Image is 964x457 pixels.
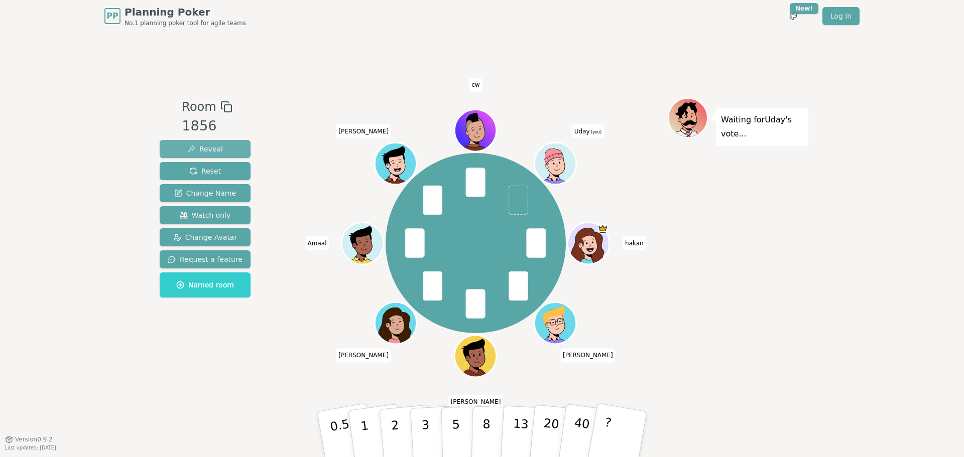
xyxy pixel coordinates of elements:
[125,19,246,27] span: No.1 planning poker tool for agile teams
[160,250,251,268] button: Request a feature
[182,116,232,136] div: 1856
[125,5,246,19] span: Planning Poker
[182,98,216,116] span: Room
[168,254,243,264] span: Request a feature
[176,280,234,290] span: Named room
[160,206,251,224] button: Watch only
[784,7,802,25] button: New!
[174,188,236,198] span: Change Name
[160,184,251,202] button: Change Name
[15,435,53,443] span: Version 0.9.2
[305,236,329,250] span: Click to change your name
[623,236,646,250] span: Click to change your name
[822,7,860,25] a: Log in
[336,348,391,362] span: Click to change your name
[336,124,391,138] span: Click to change your name
[180,210,231,220] span: Watch only
[5,435,53,443] button: Version0.9.2
[790,3,818,14] div: New!
[106,10,118,22] span: PP
[572,124,604,138] span: Click to change your name
[160,140,251,158] button: Reveal
[160,162,251,180] button: Reset
[104,5,246,27] a: PPPlanning PokerNo.1 planning poker tool for agile teams
[536,144,575,183] button: Click to change your avatar
[469,78,482,92] span: Click to change your name
[187,144,223,154] span: Reveal
[721,113,803,141] p: Waiting for Uday 's vote...
[448,395,504,409] span: Click to change your name
[160,272,251,297] button: Named room
[160,228,251,246] button: Change Avatar
[560,348,616,362] span: Click to change your name
[590,130,602,134] span: (you)
[598,224,609,234] span: hakan is the host
[173,232,237,242] span: Change Avatar
[189,166,221,176] span: Reset
[5,445,56,450] span: Last updated: [DATE]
